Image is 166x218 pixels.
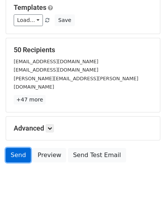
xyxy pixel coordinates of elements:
small: [EMAIL_ADDRESS][DOMAIN_NAME] [14,59,98,64]
h5: 50 Recipients [14,46,152,54]
small: [PERSON_NAME][EMAIL_ADDRESS][PERSON_NAME][DOMAIN_NAME] [14,76,138,90]
a: Send [6,148,31,162]
iframe: Chat Widget [128,182,166,218]
a: Send Test Email [68,148,126,162]
h5: Advanced [14,124,152,132]
a: Templates [14,3,46,11]
small: [EMAIL_ADDRESS][DOMAIN_NAME] [14,67,98,73]
a: Preview [33,148,66,162]
a: Load... [14,14,43,26]
a: +47 more [14,95,46,104]
button: Save [55,14,74,26]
